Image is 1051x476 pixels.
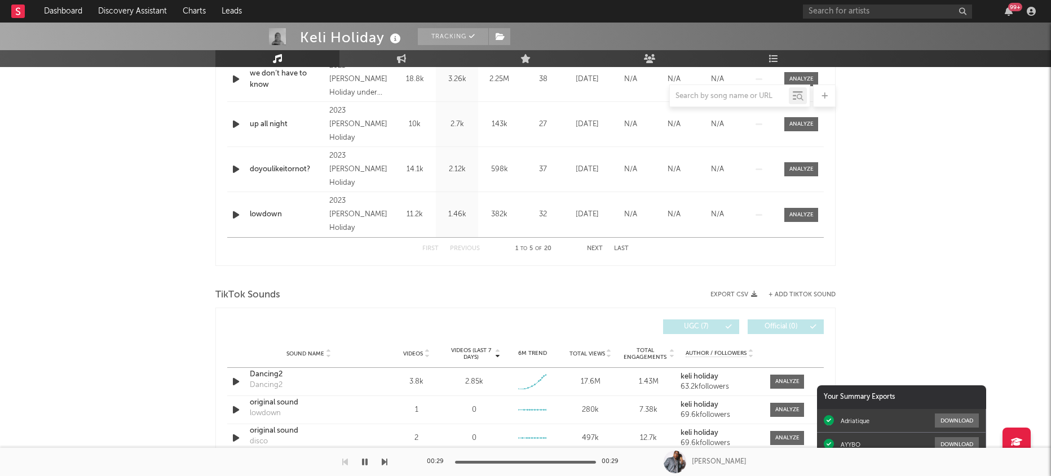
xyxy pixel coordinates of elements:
[481,119,518,130] div: 143k
[535,246,542,251] span: of
[681,383,759,391] div: 63.2k followers
[396,164,433,175] div: 14.1k
[841,441,860,448] div: AYYBO
[841,417,869,425] div: Adriatique
[250,209,324,220] a: lowdown
[568,74,606,85] div: [DATE]
[523,119,563,130] div: 27
[439,119,475,130] div: 2.7k
[390,404,443,416] div: 1
[622,433,675,444] div: 12.7k
[748,319,824,334] button: Official(0)
[622,347,668,361] span: Total Engagements
[935,413,979,428] button: Download
[622,376,675,388] div: 1.43M
[523,74,563,85] div: 38
[612,209,650,220] div: N/A
[681,429,759,437] a: keli holiday
[418,28,488,45] button: Tracking
[450,246,480,252] button: Previous
[568,209,606,220] div: [DATE]
[935,437,979,451] button: Download
[481,209,518,220] div: 382k
[681,401,759,409] a: keli holiday
[439,74,475,85] div: 3.26k
[564,433,617,444] div: 497k
[564,376,617,388] div: 17.6M
[250,164,324,175] a: doyoulikeitornot?
[686,350,747,357] span: Author / Followers
[587,246,603,252] button: Next
[681,401,718,408] strong: keli holiday
[396,74,433,85] div: 18.8k
[390,376,443,388] div: 3.8k
[612,74,650,85] div: N/A
[699,164,736,175] div: N/A
[329,59,391,100] div: 2021 [PERSON_NAME] Holiday under exclusive licence to BMG Rights Management (Australia) Pty Ltd
[439,209,475,220] div: 1.46k
[502,242,564,256] div: 1 5 20
[520,246,527,251] span: to
[523,209,563,220] div: 32
[670,92,789,101] input: Search by song name or URL
[422,246,439,252] button: First
[568,164,606,175] div: [DATE]
[472,433,476,444] div: 0
[250,436,268,447] div: disco
[655,209,693,220] div: N/A
[817,385,986,409] div: Your Summary Exports
[569,350,605,357] span: Total Views
[757,292,836,298] button: + Add TikTok Sound
[250,425,368,437] a: original sound
[710,291,757,298] button: Export CSV
[681,373,759,381] a: keli holiday
[481,74,518,85] div: 2.25M
[506,349,559,358] div: 6M Trend
[655,74,693,85] div: N/A
[448,347,494,361] span: Videos (last 7 days)
[564,404,617,416] div: 280k
[250,369,368,380] a: Dancing2
[250,408,281,419] div: lowdown
[803,5,972,19] input: Search for artists
[250,380,282,391] div: Dancing2
[663,319,739,334] button: UGC(7)
[329,194,391,235] div: 2023 [PERSON_NAME] Holiday
[699,209,736,220] div: N/A
[250,119,324,130] a: up all night
[622,404,675,416] div: 7.38k
[465,376,483,388] div: 2.85k
[427,455,449,469] div: 00:29
[472,404,476,416] div: 0
[602,455,624,469] div: 00:29
[403,350,423,357] span: Videos
[523,164,563,175] div: 37
[250,397,368,408] a: original sound
[215,288,280,302] span: TikTok Sounds
[390,433,443,444] div: 2
[699,119,736,130] div: N/A
[329,149,391,190] div: 2023 [PERSON_NAME] Holiday
[655,119,693,130] div: N/A
[655,164,693,175] div: N/A
[755,323,807,330] span: Official ( 0 )
[439,164,475,175] div: 2.12k
[250,68,324,90] a: we don’t have to know
[1008,3,1022,11] div: 99 +
[769,292,836,298] button: + Add TikTok Sound
[612,119,650,130] div: N/A
[699,74,736,85] div: N/A
[681,373,718,380] strong: keli holiday
[681,439,759,447] div: 69.6k followers
[1005,7,1013,16] button: 99+
[681,429,718,437] strong: keli holiday
[329,104,391,145] div: 2023 [PERSON_NAME] Holiday
[568,119,606,130] div: [DATE]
